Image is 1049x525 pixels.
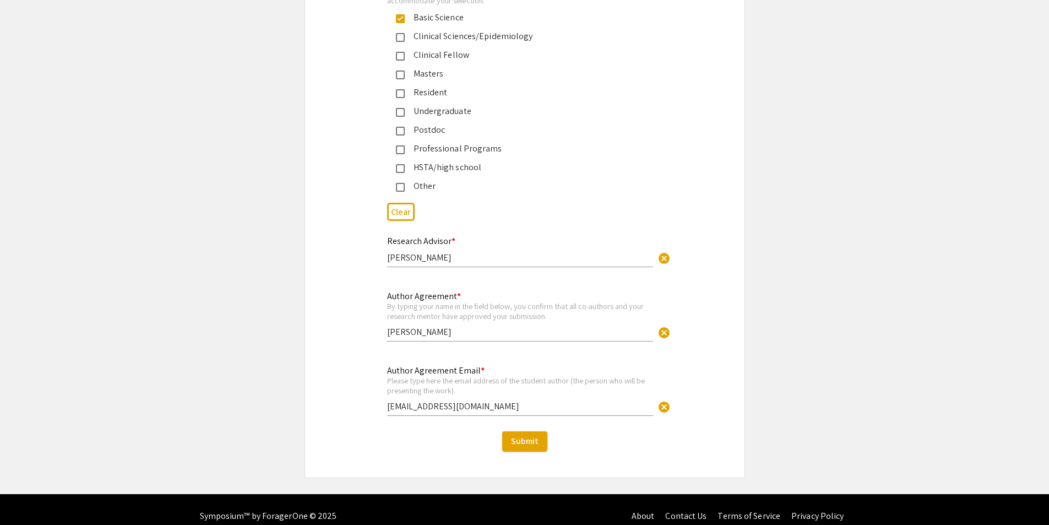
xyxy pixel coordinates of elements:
div: Undergraduate [405,105,636,118]
div: HSTA/high school [405,161,636,174]
input: Type Here [387,252,653,263]
mat-label: Author Agreement [387,290,461,302]
a: Terms of Service [718,510,780,522]
button: Clear [653,321,675,343]
div: Clinical Sciences/Epidemiology [405,30,636,43]
div: Postdoc [405,123,636,137]
button: Clear [653,395,675,417]
a: About [632,510,655,522]
div: Basic Science [405,11,636,24]
span: cancel [657,252,671,265]
div: Masters [405,67,636,80]
a: Privacy Policy [791,510,844,522]
span: cancel [657,400,671,414]
iframe: Chat [8,475,47,517]
mat-label: Author Agreement Email [387,365,485,376]
div: Please type here the email address of the student author (the person who will be presenting the w... [387,376,653,395]
button: Clear [387,203,415,221]
div: By typing your name in the field below, you confirm that all co-authors and your research mentor ... [387,301,653,321]
mat-label: Research Advisor [387,235,455,247]
div: Resident [405,86,636,99]
a: Contact Us [665,510,706,522]
div: Professional Programs [405,142,636,155]
button: Submit [502,431,547,451]
input: Type Here [387,400,653,412]
div: Other [405,180,636,193]
div: Clinical Fellow [405,48,636,62]
input: Type Here [387,326,653,338]
span: cancel [657,326,671,339]
button: Clear [653,247,675,269]
span: Submit [511,435,539,447]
